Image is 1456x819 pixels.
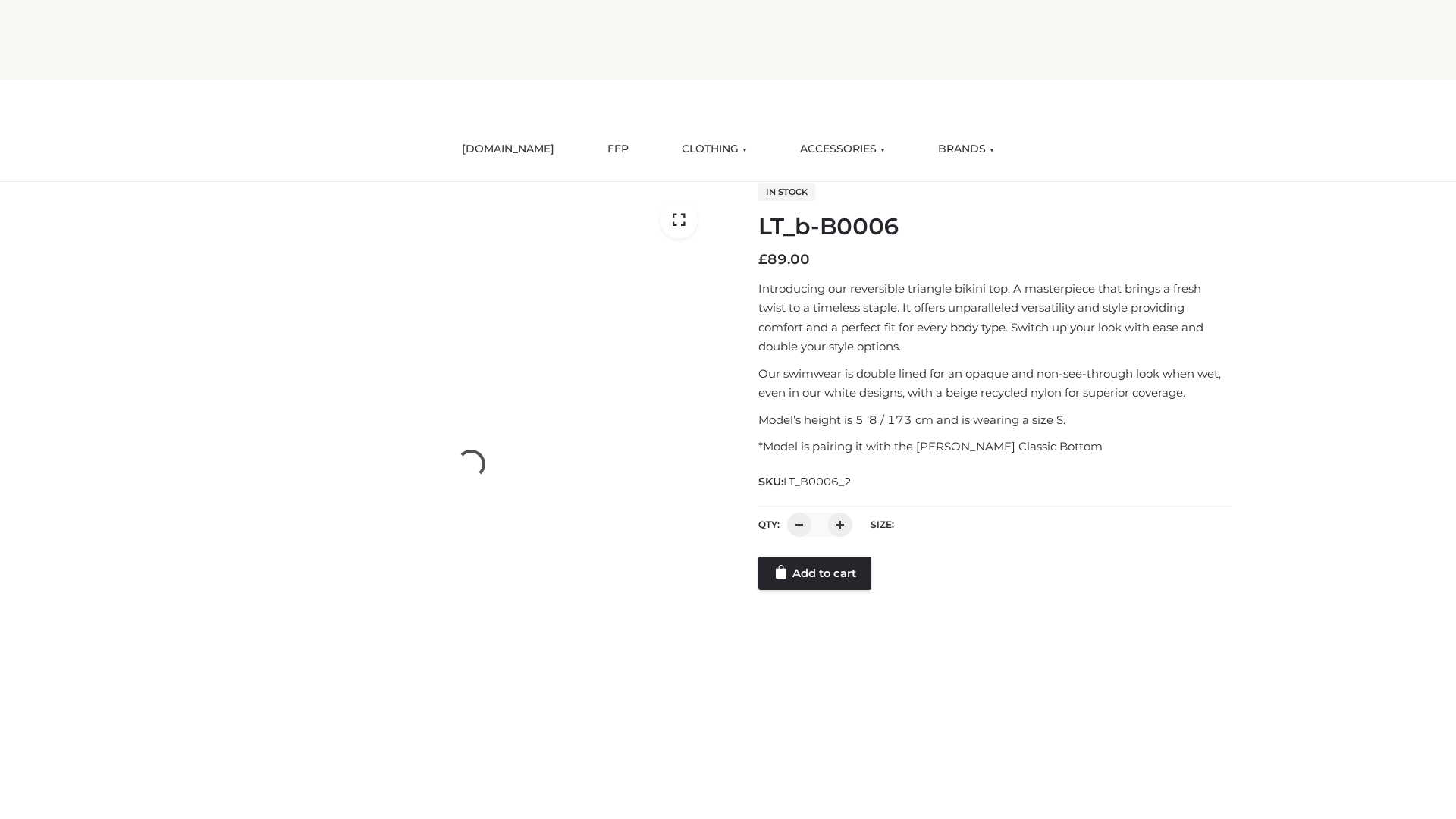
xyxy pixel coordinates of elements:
label: QTY: [758,519,780,530]
span: LT_B0006_2 [783,475,852,488]
span: SKU: [758,472,853,491]
a: CLOTHING [670,133,758,166]
a: Add to cart [758,557,871,590]
p: *Model is pairing it with the [PERSON_NAME] Classic Bottom [758,437,1231,457]
a: BRANDS [927,133,1006,166]
a: ACCESSORIES [789,133,896,166]
span: £ [758,251,767,268]
bdi: 89.00 [758,251,810,268]
label: Size: [871,519,894,530]
h1: LT_b-B0006 [758,213,1231,240]
a: [DOMAIN_NAME] [450,133,566,166]
span: In stock [758,183,815,201]
p: Model’s height is 5 ‘8 / 173 cm and is wearing a size S. [758,410,1231,430]
a: FFP [596,133,640,166]
p: Our swimwear is double lined for an opaque and non-see-through look when wet, even in our white d... [758,364,1231,403]
p: Introducing our reversible triangle bikini top. A masterpiece that brings a fresh twist to a time... [758,279,1231,356]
